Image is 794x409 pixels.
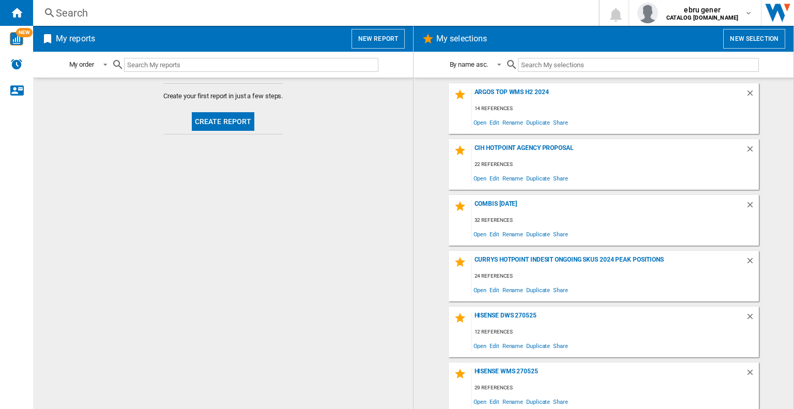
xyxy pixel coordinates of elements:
[10,58,23,70] img: alerts-logo.svg
[525,283,552,297] span: Duplicate
[525,115,552,129] span: Duplicate
[518,58,758,72] input: Search My selections
[501,339,525,353] span: Rename
[56,6,572,20] div: Search
[472,256,745,270] div: CURRYS HOTPOINT INDESIT ONGOING SKUS 2024 PEAK POSITIONS
[745,256,759,270] div: Delete
[525,339,552,353] span: Duplicate
[488,339,501,353] span: Edit
[472,339,488,353] span: Open
[472,214,759,227] div: 32 references
[450,60,488,68] div: By name asc.
[472,395,488,408] span: Open
[552,339,570,353] span: Share
[745,368,759,382] div: Delete
[124,58,378,72] input: Search My reports
[723,29,785,49] button: New selection
[745,88,759,102] div: Delete
[472,368,745,382] div: HISENSE WMs 270525
[525,171,552,185] span: Duplicate
[488,115,501,129] span: Edit
[666,14,738,21] b: CATALOG [DOMAIN_NAME]
[54,29,97,49] h2: My reports
[488,283,501,297] span: Edit
[163,92,283,101] span: Create your first report in just a few steps.
[472,326,759,339] div: 12 references
[501,227,525,241] span: Rename
[552,171,570,185] span: Share
[488,395,501,408] span: Edit
[552,115,570,129] span: Share
[525,227,552,241] span: Duplicate
[488,227,501,241] span: Edit
[472,158,759,171] div: 22 references
[472,200,745,214] div: COMBIS [DATE]
[501,115,525,129] span: Rename
[352,29,405,49] button: New report
[637,3,658,23] img: profile.jpg
[472,115,488,129] span: Open
[745,312,759,326] div: Delete
[552,395,570,408] span: Share
[745,200,759,214] div: Delete
[525,395,552,408] span: Duplicate
[745,144,759,158] div: Delete
[472,88,745,102] div: ARGOS TOP WMS H2 2024
[501,171,525,185] span: Rename
[69,60,94,68] div: My order
[10,32,23,46] img: wise-card.svg
[472,144,745,158] div: CIH HOTPOINT AGENCY PROPOSAL
[501,283,525,297] span: Rename
[434,29,489,49] h2: My selections
[472,171,488,185] span: Open
[472,227,488,241] span: Open
[472,283,488,297] span: Open
[501,395,525,408] span: Rename
[192,112,255,131] button: Create report
[16,28,33,37] span: NEW
[666,5,738,15] span: ebru gener
[472,312,745,326] div: HISENSE DWs 270525
[472,102,759,115] div: 14 references
[552,283,570,297] span: Share
[472,382,759,395] div: 29 references
[552,227,570,241] span: Share
[472,270,759,283] div: 24 references
[488,171,501,185] span: Edit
